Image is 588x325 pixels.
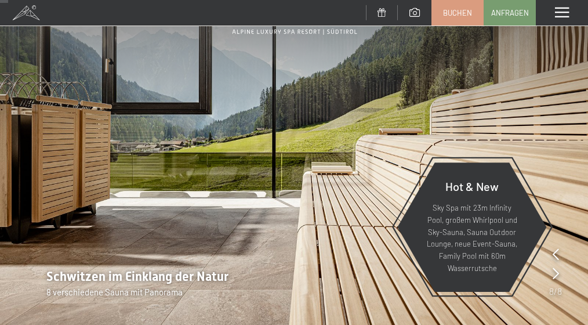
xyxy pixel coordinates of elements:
[432,1,483,25] a: Buchen
[426,202,518,275] p: Sky Spa mit 23m Infinity Pool, großem Whirlpool und Sky-Sauna, Sauna Outdoor Lounge, neue Event-S...
[46,269,228,284] span: Schwitzen im Einklang der Natur
[549,285,554,298] span: 8
[445,179,499,193] span: Hot & New
[443,8,472,18] span: Buchen
[557,285,562,298] span: 8
[491,8,529,18] span: Anfragen
[46,287,183,297] span: 8 verschiedene Sauna mit Panorama
[397,162,547,292] a: Hot & New Sky Spa mit 23m Infinity Pool, großem Whirlpool und Sky-Sauna, Sauna Outdoor Lounge, ne...
[554,285,557,298] span: /
[484,1,535,25] a: Anfragen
